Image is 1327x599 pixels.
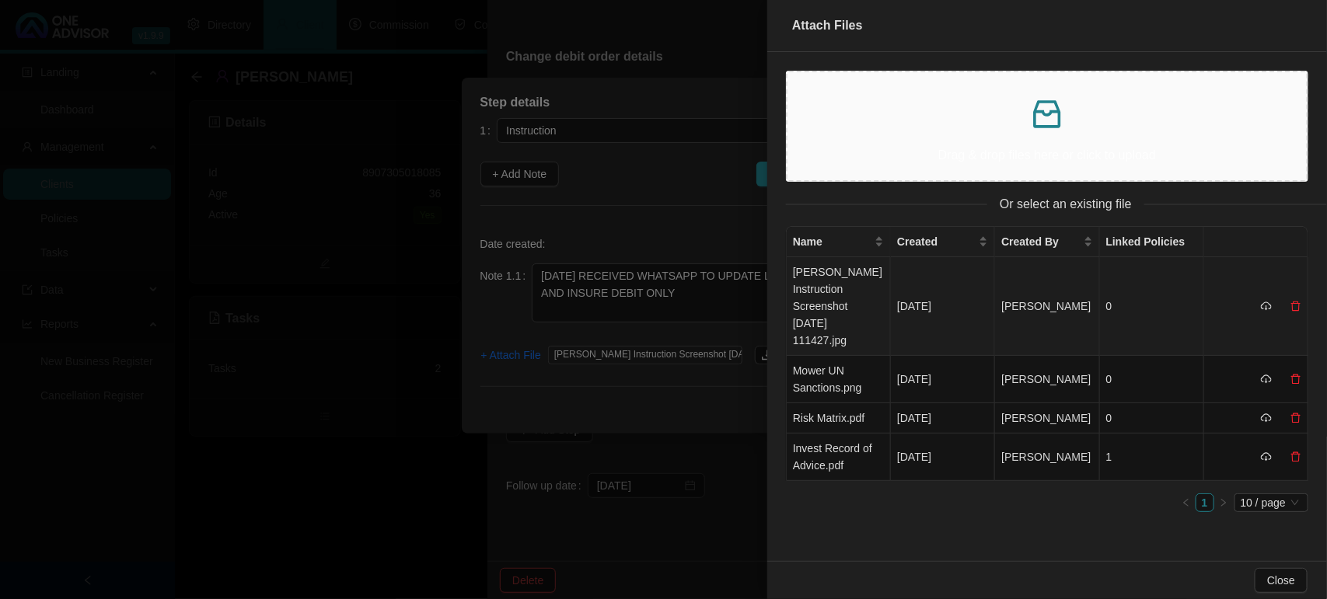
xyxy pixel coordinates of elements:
span: [PERSON_NAME] [1001,300,1091,312]
td: Mower UN Sanctions.png [787,356,891,403]
span: Close [1267,572,1295,589]
span: [PERSON_NAME] [1001,412,1091,424]
a: 1 [1196,494,1214,511]
td: [DATE] [891,403,995,434]
span: right [1219,498,1228,507]
span: Attach Files [792,19,863,32]
td: Risk Matrix.pdf [787,403,891,434]
th: Created By [995,227,1099,257]
span: delete [1290,451,1301,462]
th: Linked Policies [1100,227,1204,257]
span: cloud-download [1261,301,1272,312]
td: [DATE] [891,257,995,356]
span: delete [1290,374,1301,385]
td: 1 [1100,434,1204,481]
span: Or select an existing file [987,194,1144,214]
td: 0 [1100,257,1204,356]
td: [PERSON_NAME] Instruction Screenshot [DATE] 111427.jpg [787,257,891,356]
td: Invest Record of Advice.pdf [787,434,891,481]
th: Created [891,227,995,257]
span: Created [897,233,976,250]
td: [DATE] [891,356,995,403]
li: Next Page [1214,493,1233,512]
span: inbox [1028,96,1066,133]
button: Close [1255,568,1308,593]
p: Drag & drop files here or click to upload [800,145,1294,165]
li: Previous Page [1177,493,1196,512]
td: 0 [1100,403,1204,434]
td: 0 [1100,356,1204,403]
button: left [1177,493,1196,512]
span: delete [1290,301,1301,312]
span: inboxDrag & drop files here or click to upload [787,72,1307,180]
span: 10 / page [1241,494,1302,511]
span: Created By [1001,233,1080,250]
span: cloud-download [1261,451,1272,462]
span: [PERSON_NAME] [1001,373,1091,385]
button: right [1214,493,1233,512]
span: [PERSON_NAME] [1001,451,1091,463]
span: Name [793,233,871,250]
span: delete [1290,413,1301,423]
span: cloud-download [1261,413,1272,423]
div: Page Size [1234,493,1308,512]
th: Name [787,227,891,257]
span: cloud-download [1261,374,1272,385]
td: [DATE] [891,434,995,481]
li: 1 [1196,493,1214,512]
span: left [1182,498,1191,507]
